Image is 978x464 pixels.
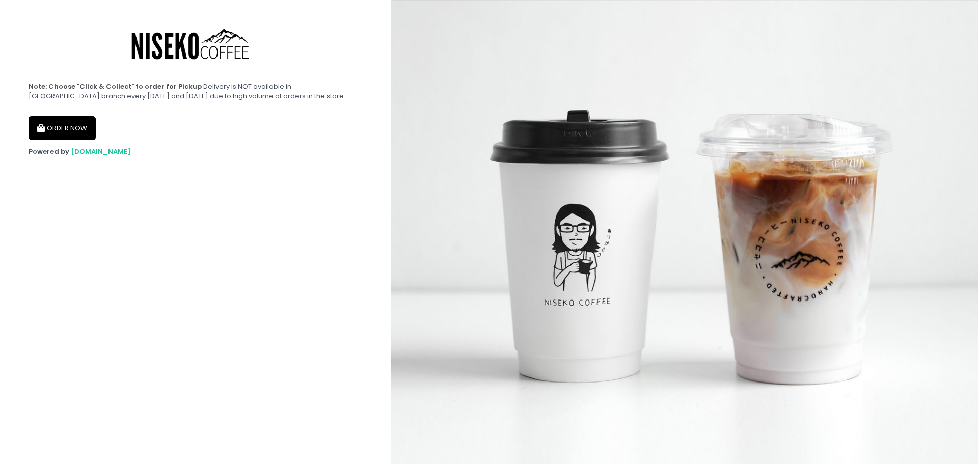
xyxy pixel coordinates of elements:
[29,81,202,91] b: Note: Choose "Click & Collect" to order for Pickup
[29,147,363,157] div: Powered by
[29,116,96,141] button: ORDER NOW
[118,15,270,75] img: Niseko Coffee
[71,147,131,156] a: [DOMAIN_NAME]
[29,81,363,101] div: Delivery is NOT available in [GEOGRAPHIC_DATA] branch every [DATE] and [DATE] due to high volume ...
